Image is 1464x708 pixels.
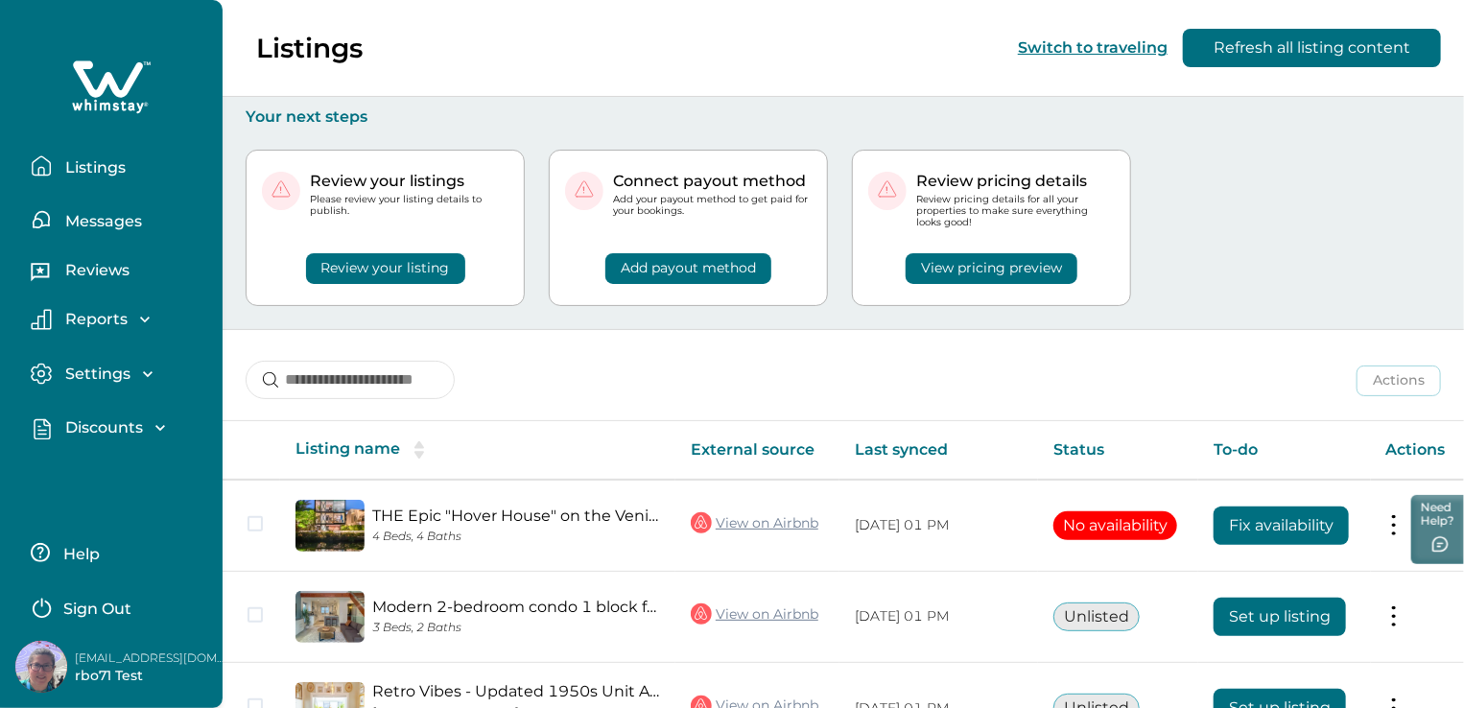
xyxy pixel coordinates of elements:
p: Help [58,545,100,564]
th: Last synced [839,421,1038,480]
p: rbo71 Test [75,667,228,686]
button: sorting [400,440,438,460]
p: Listings [256,32,363,64]
p: Review pricing details for all your properties to make sure everything looks good! [916,194,1115,229]
button: No availability [1053,511,1177,540]
button: Set up listing [1214,598,1346,636]
p: Sign Out [63,600,131,619]
a: THE Epic "Hover House" on the Venice Beach Canals [372,507,660,525]
p: Discounts [59,418,143,437]
a: View on Airbnb [691,602,818,626]
button: Add payout method [605,253,771,284]
th: Status [1038,421,1198,480]
img: Whimstay Host [15,641,67,693]
button: Discounts [31,417,207,439]
button: View pricing preview [906,253,1077,284]
th: External source [675,421,839,480]
button: Switch to traveling [1018,38,1168,57]
button: Fix availability [1214,507,1349,545]
img: propertyImage_Modern 2-bedroom condo 1 block from Venice beach [295,591,365,643]
p: 4 Beds, 4 Baths [372,530,660,544]
button: Unlisted [1053,602,1140,631]
a: Modern 2-bedroom condo 1 block from [GEOGRAPHIC_DATA] [372,598,660,616]
button: Messages [31,201,207,239]
p: [EMAIL_ADDRESS][DOMAIN_NAME] [75,649,228,668]
p: Reviews [59,261,130,280]
button: Review your listing [306,253,465,284]
button: Sign Out [31,587,201,625]
button: Settings [31,363,207,385]
button: Reports [31,309,207,330]
a: Retro Vibes - Updated 1950s Unit A/C Parking [372,682,660,700]
th: Actions [1371,421,1464,480]
button: Refresh all listing content [1183,29,1441,67]
button: Listings [31,147,207,185]
p: 3 Beds, 2 Baths [372,621,660,635]
th: To-do [1198,421,1370,480]
p: Review your listings [310,172,508,191]
p: Messages [59,212,142,231]
p: Settings [59,365,130,384]
th: Listing name [280,421,675,480]
a: View on Airbnb [691,510,818,535]
button: Help [31,533,201,572]
p: Review pricing details [916,172,1115,191]
p: Listings [59,158,126,177]
p: Your next steps [246,107,1441,127]
button: Reviews [31,254,207,293]
p: Reports [59,310,128,329]
p: Please review your listing details to publish. [310,194,508,217]
button: Actions [1357,366,1441,396]
img: propertyImage_THE Epic "Hover House" on the Venice Beach Canals [295,500,365,552]
p: [DATE] 01 PM [855,607,1023,626]
p: [DATE] 01 PM [855,516,1023,535]
p: Connect payout method [613,172,812,191]
p: Add your payout method to get paid for your bookings. [613,194,812,217]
